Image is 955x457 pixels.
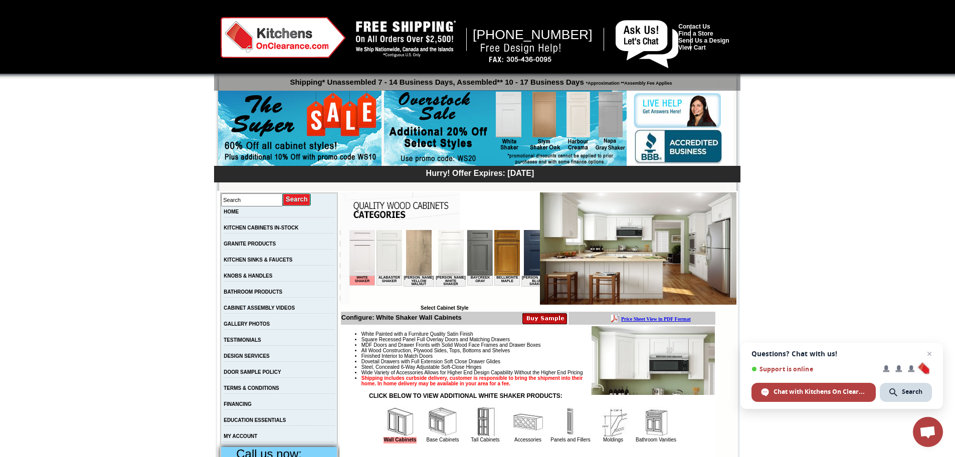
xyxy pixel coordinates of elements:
li: Wide Variety of Accessories Allows for Higher End Design Capability Without the Higher End Pricing [361,370,715,375]
a: CABINET ASSEMBLY VIDEOS [224,305,295,311]
li: MDF Doors and Drawer Fronts with Solid Wood Face Frames and Drawer Boxes [361,342,715,348]
img: Product Image [592,326,715,395]
span: Chat with Kitchens On Clearance [774,387,866,396]
td: [PERSON_NAME] Blue Shaker [172,46,203,57]
a: Find a Store [678,30,713,37]
a: Bathroom Vanities [636,437,676,442]
a: MY ACCOUNT [224,433,257,439]
a: KNOBS & HANDLES [224,273,272,279]
img: Panels and Fillers [555,407,586,437]
li: Square Recessed Panel Full Overlay Doors and Matching Drawers [361,337,715,342]
a: KITCHEN CABINETS IN-STOCK [224,225,298,231]
span: [PHONE_NUMBER] [473,27,593,42]
span: *Approximation **Assembly Fee Applies [584,78,672,86]
a: TERMS & CONDITIONS [224,385,279,391]
a: Price Sheet View in PDF Format [12,2,81,10]
a: EDUCATION ESSENTIALS [224,417,286,423]
a: Accessories [514,437,541,442]
img: Kitchens on Clearance Logo [221,17,346,58]
a: Contact Us [678,23,710,30]
div: Hurry! Offer Expires: [DATE] [219,167,740,178]
a: BATHROOM PRODUCTS [224,289,282,295]
li: Steel, Concealed 6-Way Adjustable Soft-Close Hinges [361,364,715,370]
span: Search [880,383,932,402]
a: DOOR SAMPLE POLICY [224,369,281,375]
b: Price Sheet View in PDF Format [12,4,81,10]
a: GRANITE PRODUCTS [224,241,276,247]
img: Base Cabinets [428,407,458,437]
a: View Cart [678,44,705,51]
a: Wall Cabinets [384,437,416,443]
img: Moldings [598,407,628,437]
a: Panels and Fillers [550,437,590,442]
span: Questions? Chat with us! [751,350,932,358]
iframe: Browser incompatible [349,230,540,305]
li: Dovetail Drawers with Full Extension Soft Close Drawer Glides [361,359,715,364]
span: Support is online [751,365,876,373]
span: Search [902,387,922,396]
a: KITCHEN SINKS & FAUCETS [224,257,292,263]
a: Send Us a Design [678,37,729,44]
li: White Painted with a Furniture Quality Satin Finish [361,331,715,337]
li: All Wood Construction, Plywood Sides, Tops, Bottoms and Shelves [361,348,715,353]
img: White Shaker [540,192,736,305]
a: Tall Cabinets [471,437,499,442]
a: Moldings [603,437,623,442]
b: Configure: White Shaker Wall Cabinets [341,314,462,321]
a: Open chat [913,417,943,447]
li: Finished Interior to Match Doors [361,353,715,359]
b: Select Cabinet Style [421,305,469,311]
p: Shipping* Unassembled 7 - 14 Business Days, Assembled** 10 - 17 Business Days [219,73,740,86]
a: GALLERY PHOTOS [224,321,270,327]
a: DESIGN SERVICES [224,353,270,359]
a: FINANCING [224,401,252,407]
span: Chat with Kitchens On Clearance [751,383,876,402]
img: Wall Cabinets [385,407,415,437]
img: Accessories [513,407,543,437]
img: Bathroom Vanities [641,407,671,437]
img: pdf.png [2,3,10,11]
input: Submit [283,193,311,206]
strong: Shipping includes curbside delivery, customer is responsible to bring the shipment into their hom... [361,375,583,386]
img: Tall Cabinets [470,407,500,437]
strong: CLICK BELOW TO VIEW ADDITIONAL WHITE SHAKER PRODUCTS: [369,392,562,399]
a: TESTIMONIALS [224,337,261,343]
a: HOME [224,209,239,214]
a: Base Cabinets [426,437,459,442]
